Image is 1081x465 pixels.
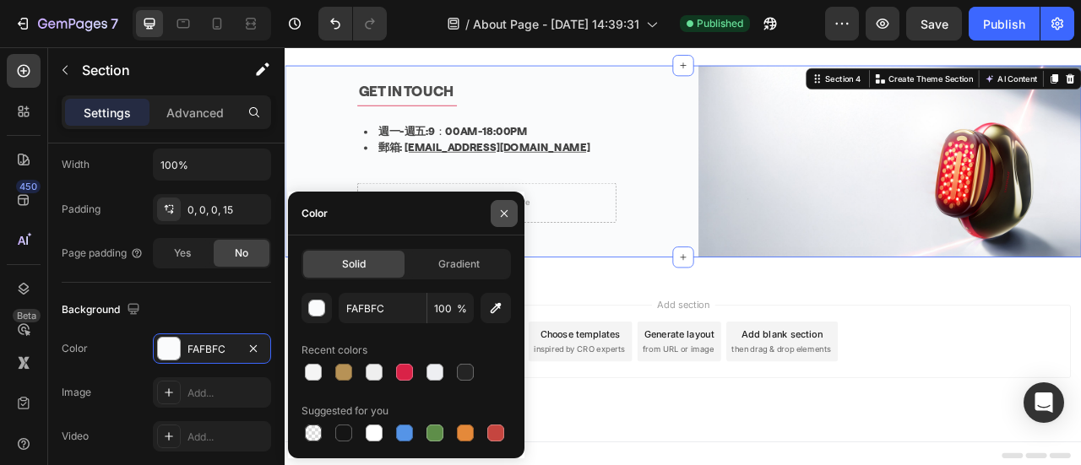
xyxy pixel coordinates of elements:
span: Add section [467,318,547,336]
div: Video [62,429,89,444]
p: Settings [84,104,131,122]
span: Published [697,16,743,31]
button: AI Content [887,30,961,50]
div: Open Intercom Messenger [1024,382,1064,423]
span: Yes [174,246,191,261]
div: Background [62,299,144,322]
span: / [465,15,470,33]
div: Add blank section [581,355,684,373]
p: Section [82,60,220,80]
input: Auto [154,149,270,180]
div: Beta [13,309,41,322]
div: Page padding [62,246,144,261]
div: Padding [62,202,100,217]
span: from URL or image [455,376,546,392]
div: Recent colors [301,343,367,358]
div: 450 [16,180,41,193]
div: Section 4 [684,32,736,47]
div: Suggested for you [301,403,388,419]
p: Advanced [166,104,224,122]
div: Image [62,385,91,400]
span: % [457,301,467,316]
button: Publish [969,7,1040,41]
span: About Page - [DATE] 14:39:31 [473,15,639,33]
button: 7 [7,7,126,41]
p: 7 [111,14,118,34]
input: Eg: FFFFFF [339,293,426,323]
div: Add... [187,386,267,401]
span: Gradient [438,257,480,272]
div: Undo/Redo [318,7,387,41]
div: Add... [187,430,267,445]
div: FAFBFC [187,342,236,357]
button: Save [906,7,962,41]
div: Generate layout [458,355,546,373]
img: Alt Image [526,23,1014,267]
span: inspired by CRO experts [317,376,432,392]
iframe: Design area [285,47,1081,465]
span: Save [921,17,948,31]
div: Publish [983,15,1025,33]
span: Solid [342,257,366,272]
div: Color [301,206,328,221]
div: Width [62,157,90,172]
div: Choose templates [325,355,427,373]
span: No [235,246,248,261]
span: then drag & drop elements [568,376,694,392]
div: Color [62,341,88,356]
p: Create Theme Section [768,32,876,47]
div: 0, 0, 0, 15 [187,203,267,218]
